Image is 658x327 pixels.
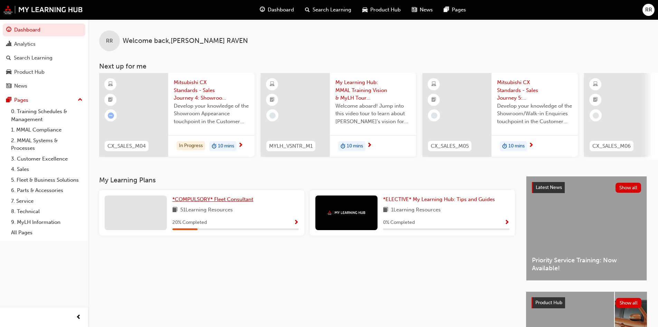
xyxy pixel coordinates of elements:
a: 6. Parts & Accessories [8,185,85,196]
span: 20 % Completed [172,219,207,227]
div: News [14,82,27,90]
button: Show all [616,298,642,308]
a: 3. Customer Excellence [8,154,85,164]
div: In Progress [177,141,205,151]
span: learningResourceType_ELEARNING-icon [270,80,275,89]
span: Pages [452,6,466,14]
span: 10 mins [218,142,234,150]
span: RR [645,6,652,14]
a: guage-iconDashboard [254,3,299,17]
a: 5. Fleet & Business Solutions [8,175,85,185]
span: RR [106,37,113,45]
span: prev-icon [76,313,81,322]
span: news-icon [412,6,417,14]
a: *COMPULSORY* Fleet Consultant [172,196,256,203]
span: Search Learning [313,6,351,14]
span: book-icon [383,206,388,215]
span: chart-icon [6,41,11,47]
span: book-icon [172,206,178,215]
span: Show Progress [504,220,509,226]
span: learningResourceType_ELEARNING-icon [593,80,598,89]
span: Mitsubishi CX Standards - Sales Journey 4: Showroom Appearance [174,79,249,102]
span: CX_SALES_M04 [107,142,146,150]
span: search-icon [6,55,11,61]
div: Analytics [14,40,36,48]
span: 10 mins [508,142,525,150]
span: duration-icon [502,142,507,151]
span: *COMPULSORY* Fleet Consultant [172,196,253,202]
h3: Next up for me [88,62,658,70]
span: Product Hub [535,300,562,306]
button: Show Progress [504,218,509,227]
span: booktick-icon [431,96,436,105]
a: Latest NewsShow allPriority Service Training: Now Available! [526,176,647,281]
a: Latest NewsShow all [532,182,641,193]
span: booktick-icon [270,96,275,105]
span: duration-icon [341,142,345,151]
span: car-icon [362,6,368,14]
span: learningRecordVerb_NONE-icon [269,112,276,119]
span: Mitsubishi CX Standards - Sales Journey 5: Showroom/Walk-in Enquiry [497,79,572,102]
button: Show Progress [294,218,299,227]
button: RR [642,4,655,16]
span: Product Hub [370,6,401,14]
a: 4. Sales [8,164,85,175]
span: learningRecordVerb_NONE-icon [431,112,437,119]
span: pages-icon [6,97,11,103]
a: 1. MMAL Compliance [8,125,85,135]
span: Dashboard [268,6,294,14]
a: Analytics [3,38,85,51]
a: mmal [3,5,83,14]
span: 51 Learning Resources [180,206,233,215]
span: Welcome aboard! Jump into this video tour to learn about [PERSON_NAME]'s vision for your learning... [335,102,411,126]
a: 7. Service [8,196,85,207]
span: next-icon [367,143,372,149]
a: MYLH_VSNTR_M1My Learning Hub: MMAL Training Vision & MyLH Tour (Elective)Welcome aboard! Jump int... [261,73,416,157]
h3: My Learning Plans [99,176,515,184]
button: Pages [3,94,85,107]
span: search-icon [305,6,310,14]
a: Product HubShow all [532,297,641,308]
span: MYLH_VSNTR_M1 [269,142,313,150]
span: next-icon [238,143,243,149]
a: Search Learning [3,52,85,64]
div: Pages [14,96,28,104]
a: CX_SALES_M05Mitsubishi CX Standards - Sales Journey 5: Showroom/Walk-in EnquiryDevelop your knowl... [422,73,578,157]
span: learningRecordVerb_ATTEMPT-icon [108,112,114,119]
span: news-icon [6,83,11,89]
a: 0. Training Schedules & Management [8,106,85,125]
button: DashboardAnalyticsSearch LearningProduct HubNews [3,22,85,94]
span: 0 % Completed [383,219,415,227]
a: Dashboard [3,24,85,36]
a: *ELECTIVE* My Learning Hub: Tips and Guides [383,196,498,203]
span: learningRecordVerb_NONE-icon [593,112,599,119]
span: guage-icon [6,27,11,33]
a: 9. MyLH Information [8,217,85,228]
span: learningResourceType_ELEARNING-icon [431,80,436,89]
div: Search Learning [14,54,53,62]
span: Welcome back , [PERSON_NAME] RAVEN [123,37,248,45]
span: 1 Learning Resources [391,206,441,215]
span: Develop your knowledge of the Showroom Appearance touchpoint in the Customer Excellence (CX) Sale... [174,102,249,126]
a: All Pages [8,227,85,238]
a: pages-iconPages [438,3,471,17]
span: Latest News [536,184,562,190]
span: learningResourceType_ELEARNING-icon [108,80,113,89]
span: Priority Service Training: Now Available! [532,256,641,272]
div: Product Hub [14,68,45,76]
a: car-iconProduct Hub [357,3,406,17]
span: CX_SALES_M06 [592,142,631,150]
span: pages-icon [444,6,449,14]
a: news-iconNews [406,3,438,17]
a: 2. MMAL Systems & Processes [8,135,85,154]
span: 10 mins [347,142,363,150]
a: CX_SALES_M04Mitsubishi CX Standards - Sales Journey 4: Showroom AppearanceDevelop your knowledge ... [99,73,255,157]
span: next-icon [528,143,534,149]
span: up-icon [78,96,83,105]
span: CX_SALES_M05 [431,142,469,150]
span: booktick-icon [108,96,113,105]
span: *ELECTIVE* My Learning Hub: Tips and Guides [383,196,495,202]
a: 8. Technical [8,206,85,217]
a: Product Hub [3,66,85,79]
span: booktick-icon [593,96,598,105]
